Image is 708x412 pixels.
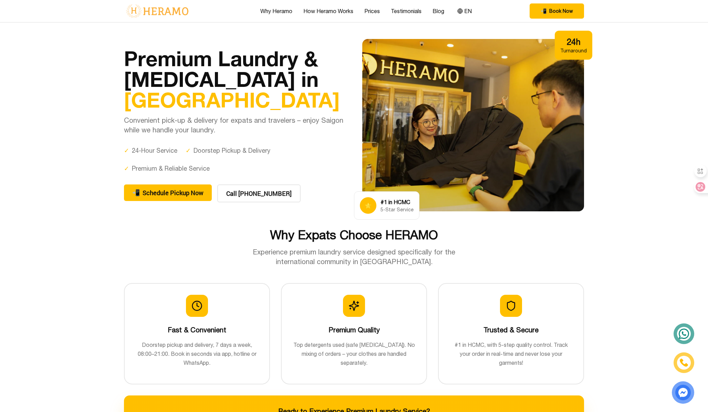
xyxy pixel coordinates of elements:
a: Why Heramo [260,7,292,15]
span: ✓ [124,164,129,173]
div: Turnaround [560,47,587,54]
p: Doorstep pickup and delivery, 7 days a week, 08:00–21:00. Book in seconds via app, hotline or Wha... [136,340,258,367]
div: Doorstep Pickup & Delivery [186,146,270,155]
div: Premium & Reliable Service [124,164,210,173]
div: #1 in HCMC [381,198,414,206]
button: Call [PHONE_NUMBER] [217,184,301,202]
p: Top detergents used (safe [MEDICAL_DATA]). No mixing of orders – your clothes are handled separat... [293,340,415,367]
span: [GEOGRAPHIC_DATA] [124,87,340,112]
h3: Trusted & Secure [450,325,572,335]
img: logo-with-text.png [124,4,190,18]
a: phone-icon [675,353,693,372]
span: star [365,201,372,210]
span: Book Now [549,8,573,14]
button: phone Book Now [530,3,584,19]
div: 24-Hour Service [124,146,177,155]
a: Prices [364,7,380,15]
h3: Premium Quality [293,325,415,335]
img: phone-icon [680,359,688,366]
p: #1 in HCMC, with 5-step quality control. Track your order in real-time and never lose your garments! [450,340,572,367]
a: How Heramo Works [303,7,353,15]
button: EN [455,7,474,16]
p: Convenient pick-up & delivery for expats and travelers – enjoy Saigon while we handle your laundry. [124,115,346,135]
h2: Why Expats Choose HERAMO [124,228,584,242]
span: ✓ [124,146,129,155]
h3: Fast & Convenient [136,325,258,335]
button: phone Schedule Pickup Now [124,184,212,201]
span: ✓ [186,146,191,155]
a: Blog [433,7,444,15]
span: phone [541,8,546,14]
span: phone [132,188,140,198]
div: 5-Star Service [381,206,414,213]
p: Experience premium laundry service designed specifically for the international community in [GEOG... [238,247,470,267]
a: Testimonials [391,7,421,15]
div: 24h [560,36,587,47]
h1: Premium Laundry & [MEDICAL_DATA] in [124,48,346,110]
